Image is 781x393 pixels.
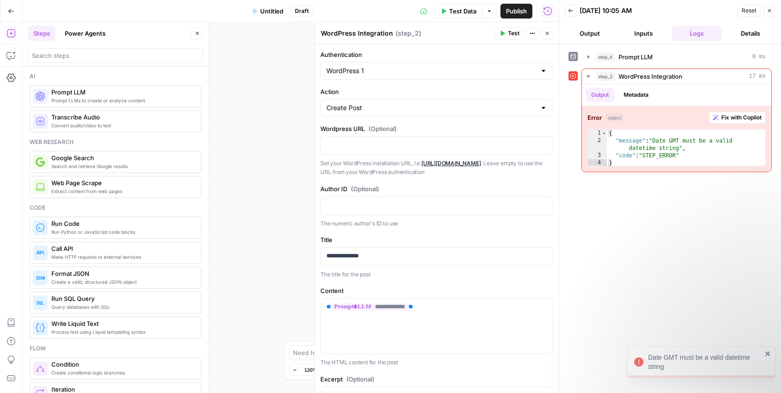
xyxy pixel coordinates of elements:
span: Condition [51,360,194,369]
button: 0 ms [582,50,771,64]
button: Test [495,27,524,39]
button: Test Data [435,4,482,19]
p: The title for the post [320,270,553,279]
span: Untitled [260,6,283,16]
button: Reset [737,5,761,17]
span: Call API [51,244,194,253]
span: 0 ms [752,53,766,61]
span: Transcribe Audio [51,112,194,122]
span: Write Liquid Text [51,319,194,328]
label: Title [320,235,553,244]
span: 120% [304,366,317,374]
span: Prompt LLMs to create or analyze content [51,97,194,104]
p: The HTML content for the post [320,358,553,367]
span: step_4 [596,52,615,62]
span: Run Code [51,219,194,228]
textarea: WordPress Integration [321,29,393,38]
span: Prompt LLM [619,52,653,62]
div: 3 [588,152,607,159]
span: Run Python or JavaScript code blocks [51,228,194,236]
span: Test [508,29,519,37]
label: Authentication [320,50,553,59]
button: Metadata [618,88,654,102]
span: Create a valid, structured JSON object [51,278,194,286]
label: Author ID [320,184,553,193]
span: (Optional) [351,184,379,193]
strong: Error [587,113,602,122]
span: Convert audio/video to text [51,122,194,129]
span: object [606,113,624,122]
div: 1 [588,130,607,137]
button: Inputs [619,26,669,41]
span: (Optional) [346,374,375,384]
input: Search steps [32,51,199,60]
span: Run SQL Query [51,294,194,303]
button: close [765,350,771,357]
label: Content [320,286,553,295]
button: Logs [672,26,722,41]
input: Create Post [326,103,536,112]
div: 4 [588,159,607,167]
span: Toggle code folding, rows 1 through 4 [601,130,606,137]
button: Fix with Copilot [709,112,766,124]
span: Publish [506,6,527,16]
div: Flow [30,344,201,353]
p: Set your WordPress installation URL, i.e. . Leave empty to use the URL from your WordPress authen... [320,159,553,177]
span: Search and retrieve Google results [51,162,194,170]
label: Action [320,87,553,96]
button: Output [586,88,614,102]
span: ( step_2 ) [395,29,421,38]
span: Prompt LLM [51,87,194,97]
span: Extract content from web pages [51,187,194,195]
span: Make HTTP requests to external services [51,253,194,261]
button: Power Agents [59,26,111,41]
span: Reset [742,6,756,15]
div: 2 [588,137,607,152]
span: Format JSON [51,269,194,278]
button: 17 ms [582,69,771,84]
label: Excerpt [320,374,553,384]
a: [URL][DOMAIN_NAME] [421,160,481,167]
div: Date GMT must be a valid datetime string [648,353,762,371]
div: Code [30,204,201,212]
button: Details [725,26,775,41]
div: 17 ms [582,84,771,172]
button: Untitled [246,4,289,19]
span: Fix with Copilot [721,113,762,122]
button: Steps [28,26,56,41]
span: Web Page Scrape [51,178,194,187]
input: WordPress 1 [326,66,536,75]
p: The numeric author's ID to use [320,219,553,228]
span: Create conditional logic branches [51,369,194,376]
span: Query databases with SQL [51,303,194,311]
div: Ai [30,72,201,81]
span: Test Data [449,6,476,16]
div: Web research [30,138,201,146]
button: Output [565,26,615,41]
span: WordPress Integration [619,72,682,81]
span: Google Search [51,153,194,162]
span: (Optional) [369,124,397,133]
span: Process text using Liquid templating syntax [51,328,194,336]
span: 17 ms [749,72,766,81]
span: step_2 [596,72,615,81]
button: Publish [500,4,532,19]
span: Draft [295,7,309,15]
label: Wordpress URL [320,124,553,133]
